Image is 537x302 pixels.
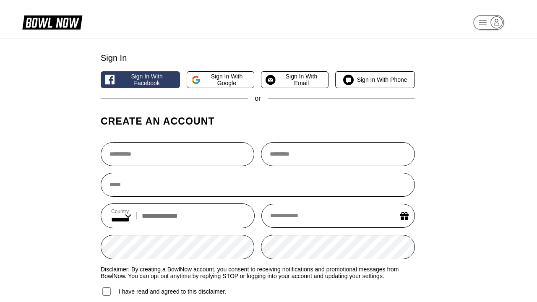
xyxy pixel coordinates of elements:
[357,76,407,83] span: Sign in with Phone
[111,208,131,214] label: Country
[335,71,414,88] button: Sign in with Phone
[261,71,328,88] button: Sign in with Email
[101,266,415,279] label: Disclaimer: By creating a BowlNow account, you consent to receiving notifications and promotional...
[101,95,415,102] div: or
[101,71,180,88] button: Sign in with Facebook
[279,73,324,86] span: Sign in with Email
[204,73,250,86] span: Sign in with Google
[101,286,226,297] label: I have read and agreed to this disclaimer.
[101,115,415,127] h1: Create an account
[118,73,175,86] span: Sign in with Facebook
[101,53,415,63] div: Sign In
[187,71,254,88] button: Sign in with Google
[102,287,111,296] input: I have read and agreed to this disclaimer.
